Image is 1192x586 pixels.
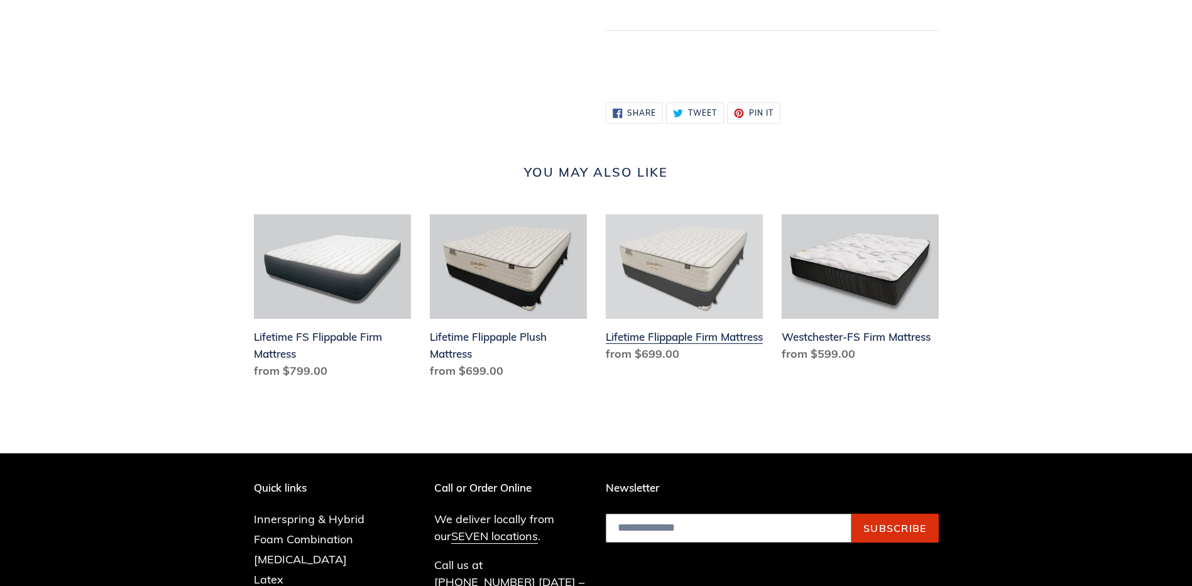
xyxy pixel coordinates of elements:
[606,482,939,494] p: Newsletter
[254,512,364,526] a: Innerspring & Hybrid
[254,482,383,494] p: Quick links
[254,214,411,385] a: Lifetime FS Flippable Firm Mattress
[606,514,851,543] input: Email address
[688,109,717,117] span: Tweet
[782,214,939,368] a: Westchester-FS Firm Mattress
[434,482,587,494] p: Call or Order Online
[254,532,353,546] a: Foam Combination
[749,109,774,117] span: Pin it
[254,165,939,180] h2: You may also like
[863,522,927,534] span: Subscribe
[606,214,763,368] a: Lifetime Flippaple Firm Mattress
[627,109,656,117] span: Share
[254,552,347,567] a: [MEDICAL_DATA]
[851,514,939,543] button: Subscribe
[434,511,587,545] p: We deliver locally from our .
[451,529,538,544] a: SEVEN locations
[430,214,587,385] a: Lifetime Flippaple Plush Mattress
